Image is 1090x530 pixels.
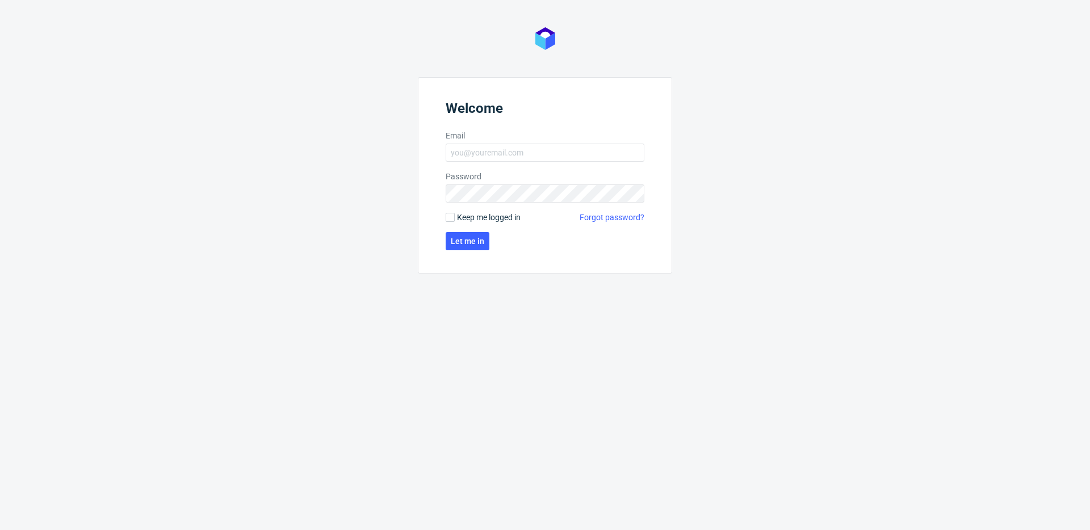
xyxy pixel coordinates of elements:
label: Password [446,171,644,182]
a: Forgot password? [580,212,644,223]
span: Keep me logged in [457,212,521,223]
label: Email [446,130,644,141]
input: you@youremail.com [446,144,644,162]
button: Let me in [446,232,489,250]
header: Welcome [446,100,644,121]
span: Let me in [451,237,484,245]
